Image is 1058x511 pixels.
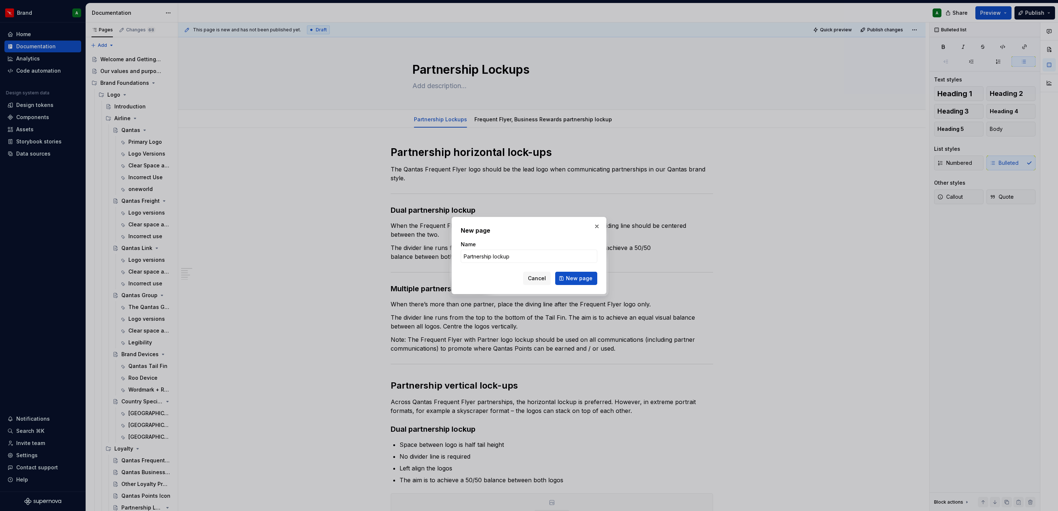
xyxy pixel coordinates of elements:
h2: New page [461,226,597,235]
label: Name [461,241,476,248]
span: Cancel [528,275,546,282]
button: Cancel [523,272,551,285]
span: New page [566,275,592,282]
button: New page [555,272,597,285]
